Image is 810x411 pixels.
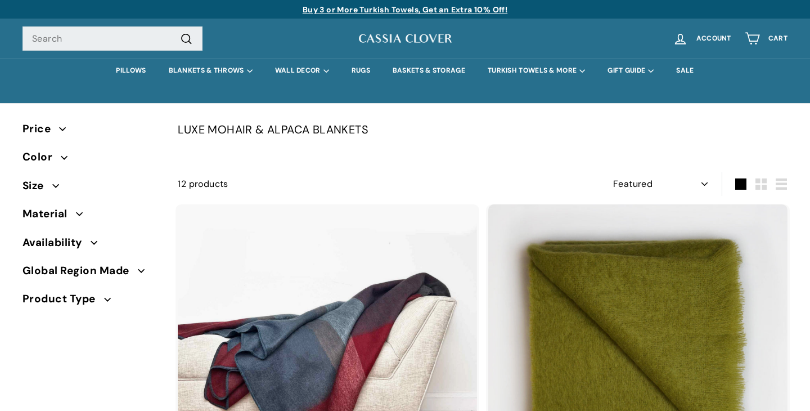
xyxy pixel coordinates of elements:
button: Color [22,146,160,174]
span: Availability [22,234,91,251]
a: RUGS [340,58,381,83]
summary: GIFT GUIDE [596,58,665,83]
span: Size [22,177,52,194]
a: BASKETS & STORAGE [381,58,476,83]
summary: TURKISH TOWELS & MORE [476,58,596,83]
summary: BLANKETS & THROWS [157,58,264,83]
button: Material [22,203,160,231]
button: Availability [22,231,160,260]
p: LUXE MOHAIR & ALPACA BLANKETS [178,120,787,139]
span: Cart [768,35,787,42]
span: Product Type [22,291,104,307]
a: Buy 3 or More Turkish Towels, Get an Extra 10% Off! [303,5,507,15]
a: Account [666,22,738,55]
span: Account [696,35,731,42]
span: Material [22,205,76,222]
button: Global Region Made [22,260,160,288]
span: Global Region Made [22,262,138,279]
span: Price [22,120,59,137]
summary: WALL DECOR [264,58,340,83]
a: PILLOWS [105,58,157,83]
a: Cart [738,22,794,55]
button: Size [22,175,160,203]
span: Color [22,149,61,166]
div: 12 products [178,177,483,191]
button: Product Type [22,288,160,316]
button: Price [22,118,160,146]
a: SALE [665,58,705,83]
input: Search [22,26,202,51]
